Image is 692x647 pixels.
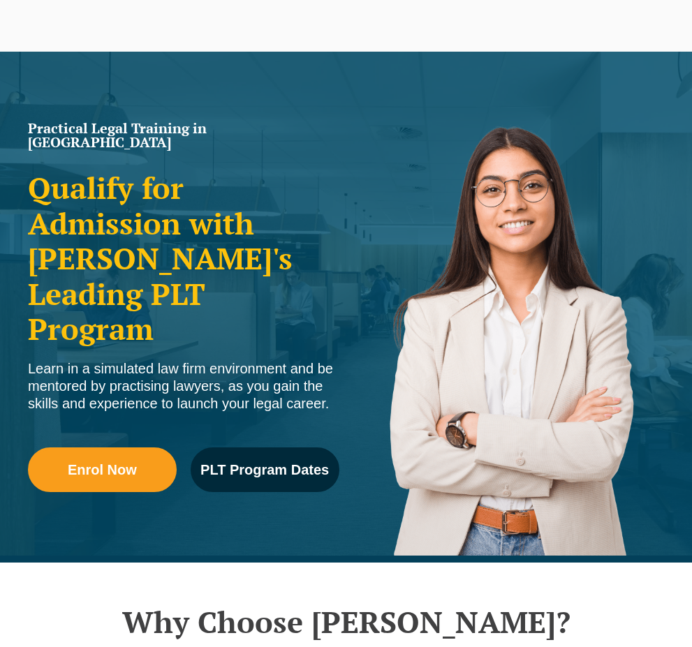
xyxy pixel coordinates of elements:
h2: Qualify for Admission with [PERSON_NAME]'s Leading PLT Program [28,170,339,346]
span: Enrol Now [68,463,137,477]
h2: Why Choose [PERSON_NAME]? [21,604,671,639]
a: PLT Program Dates [191,447,339,492]
a: Enrol Now [28,447,177,492]
h1: Practical Legal Training in [GEOGRAPHIC_DATA] [28,121,339,149]
div: Learn in a simulated law firm environment and be mentored by practising lawyers, as you gain the ... [28,360,339,412]
span: PLT Program Dates [200,463,329,477]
